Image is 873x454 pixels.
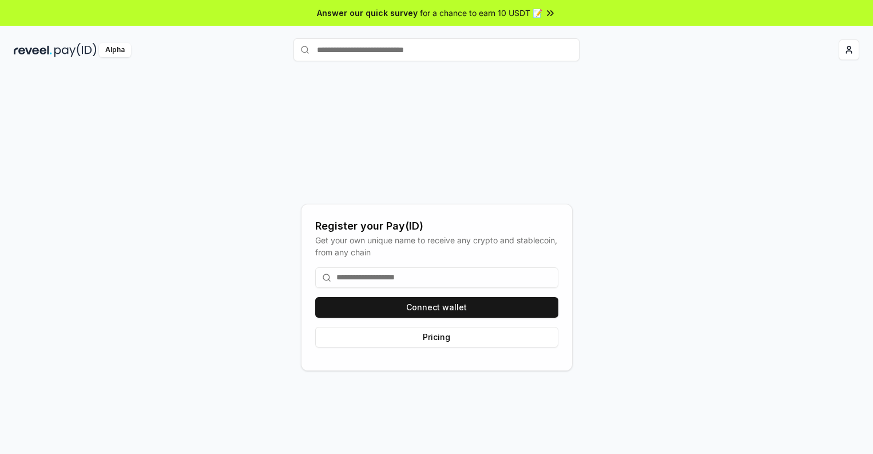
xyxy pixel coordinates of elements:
div: Register your Pay(ID) [315,218,558,234]
span: Answer our quick survey [317,7,418,19]
span: for a chance to earn 10 USDT 📝 [420,7,542,19]
div: Alpha [99,43,131,57]
div: Get your own unique name to receive any crypto and stablecoin, from any chain [315,234,558,258]
img: pay_id [54,43,97,57]
button: Connect wallet [315,297,558,318]
img: reveel_dark [14,43,52,57]
button: Pricing [315,327,558,348]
